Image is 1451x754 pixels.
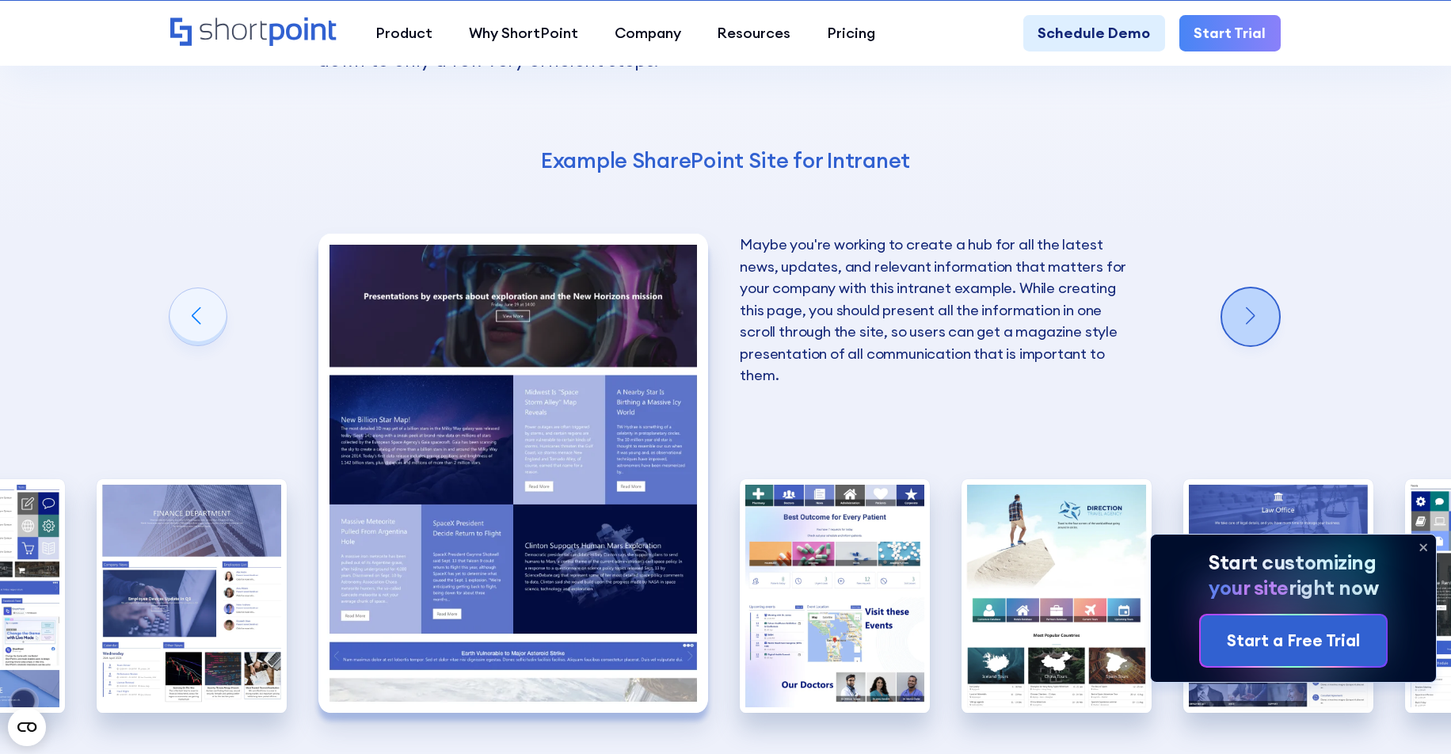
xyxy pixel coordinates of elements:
img: Best Intranet Example Healthcare [740,479,930,713]
img: Intranet Page Example Legal [1183,479,1373,713]
div: Previous slide [169,288,227,345]
a: Company [596,15,699,51]
div: Pricing [827,22,875,44]
div: Widget de chat [1372,678,1451,754]
div: 7 / 10 [962,479,1152,713]
div: Product [375,22,432,44]
a: Pricing [809,15,893,51]
div: Resources [717,22,790,44]
a: Schedule Demo [1023,15,1165,51]
div: Why ShortPoint [469,22,578,44]
a: Start a Free Trial [1201,615,1386,666]
a: Product [357,15,451,51]
h4: Example SharePoint Site for Intranet [318,147,1134,175]
a: Resources [699,15,809,51]
img: Best SharePoint Intranet Example Department [97,479,287,713]
div: Next slide [1222,288,1279,345]
div: 4 / 10 [97,479,287,713]
img: Best SharePoint Intranet Travel [962,479,1152,713]
div: Company [615,22,681,44]
div: 5 / 10 [318,234,708,713]
a: Home [170,17,339,49]
a: Why ShortPoint [451,15,596,51]
iframe: Chat Widget [1372,678,1451,754]
p: Maybe you're working to create a hub for all the latest news, updates, and relevant information t... [740,234,1129,386]
div: Start a Free Trial [1227,629,1360,653]
img: Best SharePoint Intranet Example Technology [318,234,708,713]
button: Open CMP widget [8,708,46,746]
div: 6 / 10 [740,479,930,713]
div: 8 / 10 [1183,479,1373,713]
a: Start Trial [1179,15,1281,51]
